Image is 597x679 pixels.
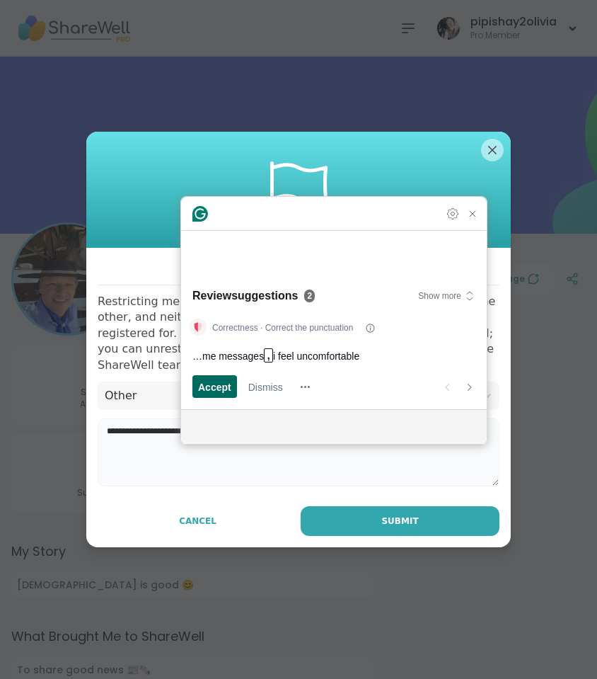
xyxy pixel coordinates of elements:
[98,256,499,279] h3: Restrict Lambertjohn12
[179,515,216,527] span: Cancel
[105,387,467,404] div: Other
[381,515,418,527] span: Submit
[98,418,499,486] textarea: To enrich screen reader interactions, please activate Accessibility in Grammarly extension settings
[301,506,499,536] button: Submit
[98,294,499,373] p: Restricting means neither of you will be able to join a session with the other, and neither of yo...
[98,506,298,536] button: Cancel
